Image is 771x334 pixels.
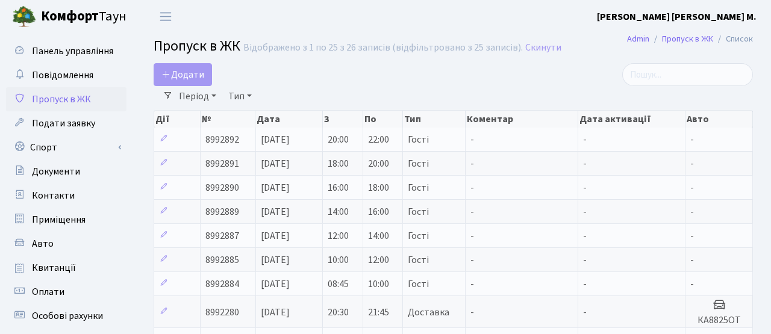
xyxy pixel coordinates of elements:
th: Дата [255,111,323,128]
span: 12:00 [368,253,389,267]
span: - [583,133,587,146]
span: 08:45 [328,277,349,291]
button: Переключити навігацію [151,7,181,26]
span: - [690,277,694,291]
span: 20:30 [328,306,349,319]
a: Контакти [6,184,126,208]
th: № [201,111,256,128]
span: - [690,133,694,146]
span: Гості [408,183,429,193]
span: Додати [161,68,204,81]
span: Гості [408,231,429,241]
span: 8992885 [205,253,239,267]
span: 16:00 [368,205,389,218]
a: Період [174,86,221,107]
span: Таун [41,7,126,27]
span: 18:00 [328,157,349,170]
a: Подати заявку [6,111,126,135]
span: 22:00 [368,133,389,146]
span: 14:00 [328,205,349,218]
span: 18:00 [368,181,389,194]
span: [DATE] [261,181,290,194]
div: Відображено з 1 по 25 з 26 записів (відфільтровано з 25 записів). [243,42,523,54]
h5: КА8825ОТ [690,315,748,326]
span: - [470,181,474,194]
span: - [583,229,587,243]
span: Контакти [32,189,75,202]
span: 8992891 [205,157,239,170]
span: [DATE] [261,229,290,243]
span: Гості [408,207,429,217]
span: 10:00 [368,277,389,291]
a: Додати [154,63,212,86]
span: - [690,253,694,267]
b: Комфорт [41,7,99,26]
span: 14:00 [368,229,389,243]
span: - [583,157,587,170]
span: - [583,181,587,194]
span: [DATE] [261,306,290,319]
span: - [470,229,474,243]
span: - [470,306,474,319]
span: Квитанції [32,261,76,274]
span: 8992890 [205,181,239,194]
span: Оплати [32,285,64,298]
span: [DATE] [261,205,290,218]
a: Оплати [6,280,126,304]
span: - [690,229,694,243]
span: Гості [408,279,429,289]
span: 20:00 [328,133,349,146]
th: По [363,111,404,128]
span: Особові рахунки [32,309,103,323]
span: - [690,181,694,194]
span: - [583,277,587,291]
span: Авто [32,237,54,250]
span: Гості [408,255,429,265]
span: 16:00 [328,181,349,194]
a: Повідомлення [6,63,126,87]
b: [PERSON_NAME] [PERSON_NAME] М. [597,10,757,23]
th: Дата активації [578,111,686,128]
li: Список [713,32,753,46]
span: 20:00 [368,157,389,170]
span: - [583,306,587,319]
a: Спорт [6,135,126,159]
a: Квитанції [6,256,126,280]
span: 8992887 [205,229,239,243]
span: 8992892 [205,133,239,146]
span: - [470,205,474,218]
span: Документи [32,165,80,178]
span: Приміщення [32,213,86,226]
span: 12:00 [328,229,349,243]
th: Коментар [466,111,578,128]
span: [DATE] [261,253,290,267]
a: Пропуск в ЖК [662,32,713,45]
a: Панель управління [6,39,126,63]
span: - [470,253,474,267]
a: Приміщення [6,208,126,232]
span: Подати заявку [32,117,95,130]
th: Дії [154,111,201,128]
span: 8992889 [205,205,239,218]
span: 21:45 [368,306,389,319]
span: - [690,205,694,218]
th: Авто [685,111,753,128]
span: Доставка [408,308,449,317]
span: Пропуск в ЖК [32,93,91,106]
span: [DATE] [261,133,290,146]
th: З [323,111,363,128]
span: 8992280 [205,306,239,319]
span: Панель управління [32,45,113,58]
a: Документи [6,159,126,184]
a: Admin [627,32,649,45]
span: Повідомлення [32,69,93,82]
a: Тип [223,86,257,107]
span: - [470,157,474,170]
th: Тип [403,111,466,128]
span: 10:00 [328,253,349,267]
span: - [690,157,694,170]
img: logo.png [12,5,36,29]
span: Гості [408,135,429,144]
span: [DATE] [261,277,290,291]
a: Пропуск в ЖК [6,87,126,111]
